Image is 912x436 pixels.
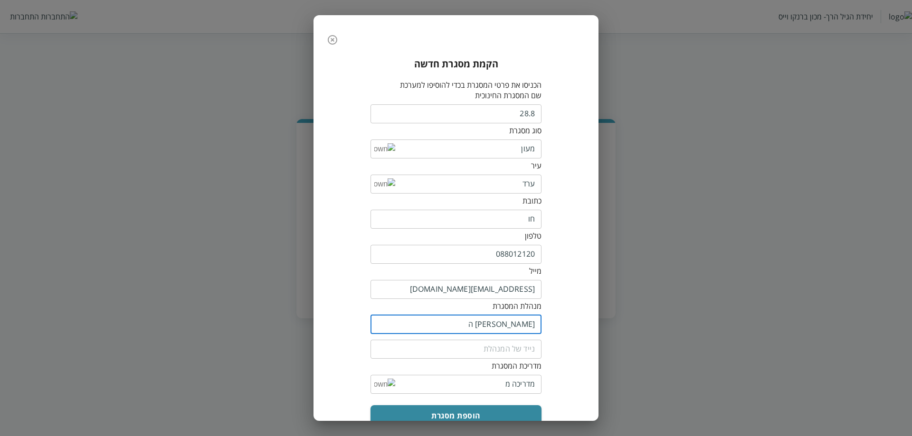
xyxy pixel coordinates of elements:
input: שם המסגרת החינוכית [370,104,541,123]
img: down [374,178,395,189]
div: מנהלת המסגרת [370,301,541,311]
input: עיר [395,175,535,194]
div: כתובת [370,195,541,206]
div: סוג מסגרת [370,125,541,136]
img: down [374,379,395,390]
input: מנהלת המסגרת [370,315,541,334]
input: סוג מסגרת [395,139,535,158]
div: מדריכת המסגרת [370,361,541,371]
h3: הקמת מסגרת חדשה [331,57,581,70]
div: טלפון [370,231,541,241]
img: down [374,143,395,154]
p: הכניסו את פרטי המסגרת בכדי להוסיפו למערכת [370,80,541,90]
div: עיר [370,160,541,171]
input: טלפון [370,245,541,264]
div: שם המסגרת החינוכית [370,90,541,101]
input: מייל [370,280,541,299]
input: מדריכת המסגרת [395,375,535,394]
input: כתובת [370,210,541,229]
div: מייל [370,266,541,276]
button: הוספת מסגרת [370,405,541,426]
input: נייד של המנהלת [370,340,541,359]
